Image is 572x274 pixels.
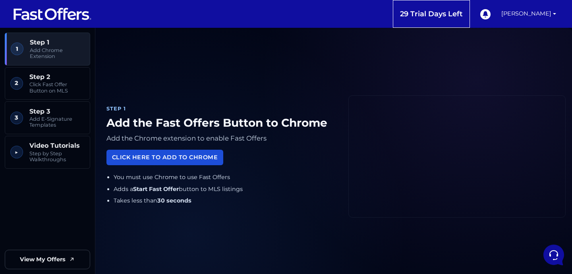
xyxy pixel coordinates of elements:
[127,57,146,64] p: 3mo ago
[5,101,90,134] a: 3 Step 3 Add E-Signature Templates
[123,212,133,219] p: Help
[30,47,85,60] span: Add Chrome Extension
[29,73,85,81] span: Step 2
[13,81,146,97] button: Start a Conversation
[11,42,23,55] span: 1
[114,196,336,205] li: Takes less than
[99,113,146,119] a: Open Help Center
[106,150,223,165] a: Click Here to Add to Chrome
[5,33,90,66] a: 1 Step 1 Add Chrome Extension
[68,212,91,219] p: Messages
[6,201,55,219] button: Home
[114,173,336,182] li: You must use Chrome to use Fast Offers
[6,6,133,32] h2: Hello [PERSON_NAME] 👋
[10,77,23,90] span: 2
[13,58,29,74] img: dark
[10,54,149,78] a: AuraYou:hello3mo ago
[13,113,54,119] span: Find an Answer
[24,212,37,219] p: Home
[10,146,23,158] span: ▶︎
[5,67,90,100] a: 2 Step 2 Click Fast Offer Button on MLS
[29,151,85,163] span: Step by Step Walkthroughs
[29,108,85,115] span: Step 3
[13,44,64,51] span: Your Conversations
[33,67,122,75] p: You: hello
[393,5,470,23] a: 29 Trial Days Left
[542,243,566,267] iframe: Customerly Messenger Launcher
[18,130,130,138] input: Search for an Article...
[349,96,565,217] iframe: Fast Offers Chrome Extension
[133,185,179,193] strong: Start Fast Offer
[30,39,85,46] span: Step 1
[29,142,85,149] span: Video Tutorials
[10,112,23,124] span: 3
[128,44,146,51] a: See all
[5,136,90,169] a: ▶︎ Video Tutorials Step by Step Walkthroughs
[106,105,336,113] div: Step 1
[29,81,85,94] span: Click Fast Offer Button on MLS
[33,57,122,65] span: Aura
[106,116,336,130] h1: Add the Fast Offers Button to Chrome
[106,133,336,144] p: Add the Chrome extension to enable Fast Offers
[157,197,191,204] strong: 30 seconds
[55,201,104,219] button: Messages
[104,201,153,219] button: Help
[57,86,111,92] span: Start a Conversation
[20,255,66,264] span: View My Offers
[5,250,90,269] a: View My Offers
[29,116,85,128] span: Add E-Signature Templates
[114,185,336,194] li: Adds a button to MLS listings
